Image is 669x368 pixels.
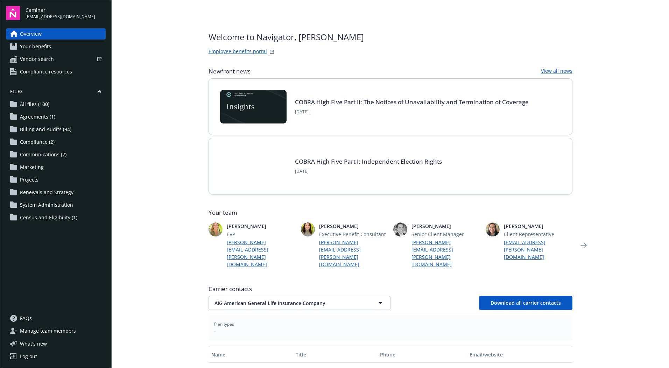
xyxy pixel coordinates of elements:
a: Next [578,240,589,251]
span: Communications (2) [20,149,66,160]
img: Card Image - EB Compliance Insights.png [220,90,287,123]
span: Renewals and Strategy [20,187,73,198]
a: Agreements (1) [6,111,106,122]
a: [PERSON_NAME][EMAIL_ADDRESS][PERSON_NAME][DOMAIN_NAME] [319,239,388,268]
span: Projects [20,174,38,185]
span: [DATE] [295,168,442,175]
img: photo [486,222,500,236]
span: Your benefits [20,41,51,52]
div: Phone [380,351,464,358]
a: System Administration [6,199,106,211]
span: Welcome to Navigator , [PERSON_NAME] [209,31,364,43]
a: Renewals and Strategy [6,187,106,198]
span: Newfront news [209,67,251,76]
a: COBRA High Five Part I: Independent Election Rights [295,157,442,165]
span: Manage team members [20,325,76,337]
a: Marketing [6,162,106,173]
button: Phone [377,346,467,363]
span: All files (100) [20,99,49,110]
div: Name [211,351,290,358]
span: Caminar [26,6,95,14]
a: Employee benefits portal [209,48,267,56]
a: Your benefits [6,41,106,52]
a: View all news [541,67,572,76]
button: Files [6,89,106,97]
span: FAQs [20,313,32,324]
span: - [214,327,567,335]
button: Caminar[EMAIL_ADDRESS][DOMAIN_NAME] [26,6,106,20]
div: Log out [20,351,37,362]
img: BLOG-Card Image - Compliance - COBRA High Five Pt 1 07-18-25.jpg [220,149,287,183]
a: Communications (2) [6,149,106,160]
button: Name [209,346,293,363]
a: All files (100) [6,99,106,110]
div: Email/website [470,351,569,358]
span: [PERSON_NAME] [411,222,480,230]
a: Projects [6,174,106,185]
a: Compliance (2) [6,136,106,148]
span: Carrier contacts [209,285,572,293]
span: What ' s new [20,340,47,347]
span: Agreements (1) [20,111,55,122]
a: COBRA High Five Part II: The Notices of Unavailability and Termination of Coverage [295,98,529,106]
button: Download all carrier contacts [479,296,572,310]
a: FAQs [6,313,106,324]
button: AIG American General Life Insurance Company [209,296,390,310]
span: Marketing [20,162,44,173]
a: Manage team members [6,325,106,337]
span: Compliance resources [20,66,72,77]
a: Billing and Audits (94) [6,124,106,135]
span: [PERSON_NAME] [319,222,388,230]
a: [PERSON_NAME][EMAIL_ADDRESS][PERSON_NAME][DOMAIN_NAME] [227,239,295,268]
span: Client Representative [504,231,572,238]
span: [DATE] [295,109,529,115]
img: navigator-logo.svg [6,6,20,20]
span: Overview [20,28,42,40]
span: Executive Benefit Consultant [319,231,388,238]
span: [EMAIL_ADDRESS][DOMAIN_NAME] [26,14,95,20]
span: Billing and Audits (94) [20,124,71,135]
span: Compliance (2) [20,136,55,148]
span: EVP [227,231,295,238]
span: [PERSON_NAME] [227,222,295,230]
span: AIG American General Life Insurance Company [214,299,360,307]
a: Census and Eligibility (1) [6,212,106,223]
span: [PERSON_NAME] [504,222,572,230]
img: photo [393,222,407,236]
span: Plan types [214,321,567,327]
span: Download all carrier contacts [491,299,561,306]
span: Vendor search [20,54,54,65]
span: Your team [209,208,572,217]
a: Vendor search [6,54,106,65]
a: [EMAIL_ADDRESS][PERSON_NAME][DOMAIN_NAME] [504,239,572,261]
a: striveWebsite [268,48,276,56]
a: [PERSON_NAME][EMAIL_ADDRESS][PERSON_NAME][DOMAIN_NAME] [411,239,480,268]
span: System Administration [20,199,73,211]
button: Title [293,346,377,363]
img: photo [209,222,223,236]
div: Title [296,351,374,358]
img: photo [301,222,315,236]
span: Census and Eligibility (1) [20,212,77,223]
span: Senior Client Manager [411,231,480,238]
button: What's new [6,340,58,347]
a: Compliance resources [6,66,106,77]
a: Overview [6,28,106,40]
button: Email/website [467,346,572,363]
